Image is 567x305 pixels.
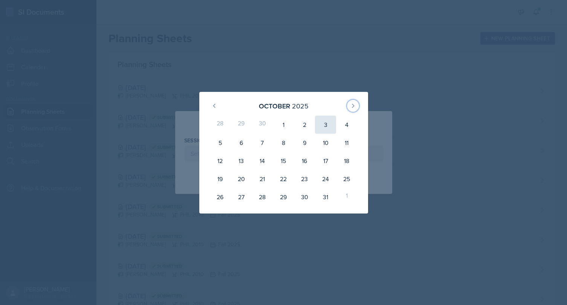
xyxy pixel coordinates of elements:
[210,188,231,206] div: 26
[315,152,336,170] div: 17
[273,116,294,134] div: 1
[210,152,231,170] div: 12
[231,134,252,152] div: 6
[315,134,336,152] div: 10
[231,116,252,134] div: 29
[273,188,294,206] div: 29
[273,134,294,152] div: 8
[315,170,336,188] div: 24
[336,134,357,152] div: 11
[210,134,231,152] div: 5
[210,170,231,188] div: 19
[294,188,315,206] div: 30
[252,170,273,188] div: 21
[210,116,231,134] div: 28
[252,116,273,134] div: 30
[336,170,357,188] div: 25
[294,116,315,134] div: 2
[231,188,252,206] div: 27
[252,152,273,170] div: 14
[273,152,294,170] div: 15
[252,188,273,206] div: 28
[336,116,357,134] div: 4
[315,188,336,206] div: 31
[292,101,309,111] div: 2025
[294,170,315,188] div: 23
[315,116,336,134] div: 3
[231,152,252,170] div: 13
[336,152,357,170] div: 18
[259,101,290,111] div: October
[336,188,357,206] div: 1
[294,152,315,170] div: 16
[273,170,294,188] div: 22
[294,134,315,152] div: 9
[231,170,252,188] div: 20
[252,134,273,152] div: 7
